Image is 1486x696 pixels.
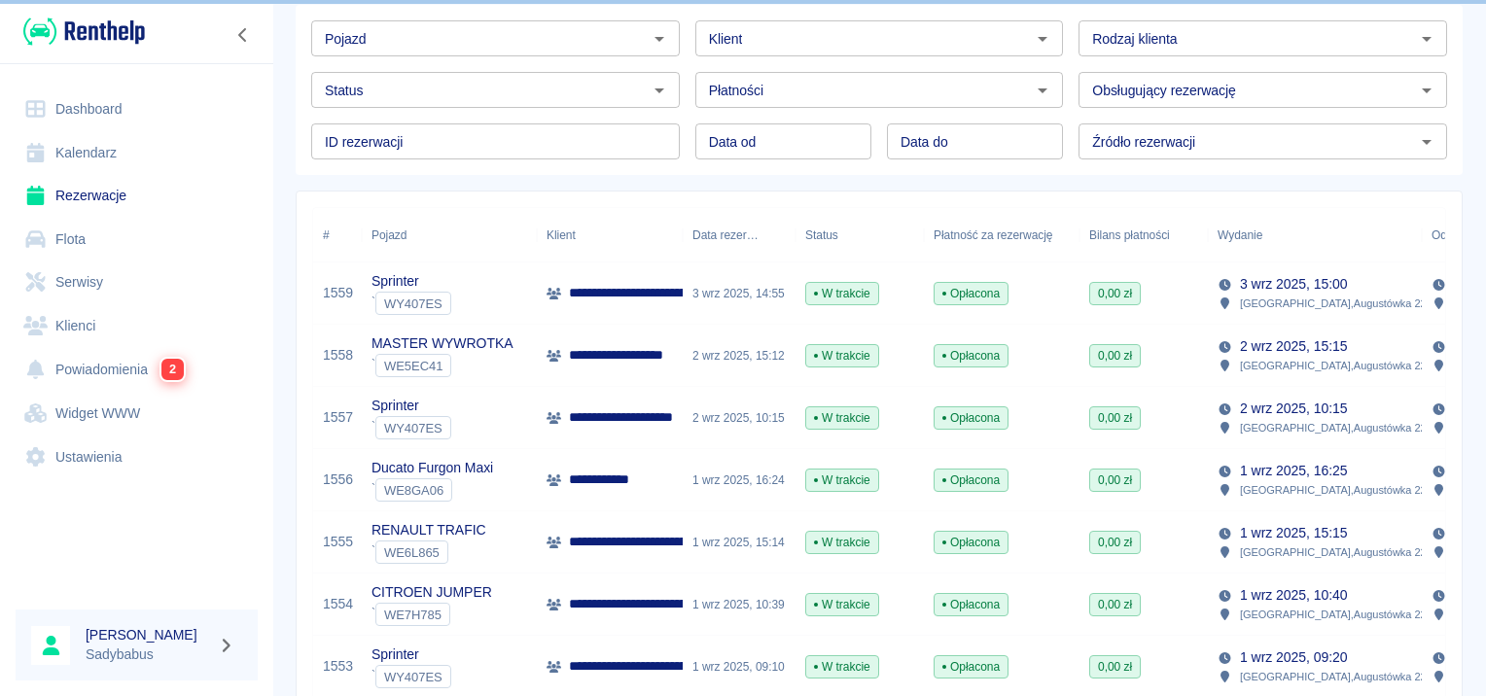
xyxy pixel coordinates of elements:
[695,123,871,159] input: DD.MM.YYYY
[376,296,450,311] span: WY407ES
[1413,25,1440,52] button: Otwórz
[16,261,258,304] a: Serwisy
[1413,128,1440,156] button: Otwórz
[371,540,486,564] div: `
[323,283,353,303] a: 1559
[323,470,353,490] a: 1556
[1240,523,1347,543] p: 1 wrz 2025, 15:15
[16,174,258,218] a: Rezerwacje
[371,478,493,502] div: `
[371,396,451,416] p: Sprinter
[371,644,451,665] p: Sprinter
[935,658,1008,676] span: Opłacona
[935,347,1008,365] span: Opłacona
[371,416,451,439] div: `
[1079,208,1208,262] div: Bilans płatności
[323,208,330,262] div: #
[362,208,537,262] div: Pojazd
[1240,585,1347,606] p: 1 wrz 2025, 10:40
[683,325,796,387] div: 2 wrz 2025, 15:12
[1090,347,1140,365] span: 0,00 zł
[323,532,353,552] a: 1555
[371,603,492,626] div: `
[16,347,258,392] a: Powiadomienia2
[683,262,796,325] div: 3 wrz 2025, 14:55
[806,285,878,302] span: W trakcie
[1240,606,1433,623] p: [GEOGRAPHIC_DATA] , Augustówka 22A
[1240,481,1433,499] p: [GEOGRAPHIC_DATA] , Augustówka 22A
[806,347,878,365] span: W trakcie
[887,123,1063,159] input: DD.MM.YYYY
[1240,461,1347,481] p: 1 wrz 2025, 16:25
[759,222,786,249] button: Sort
[16,131,258,175] a: Kalendarz
[1089,208,1170,262] div: Bilans płatności
[23,16,145,48] img: Renthelp logo
[376,483,451,498] span: WE8GA06
[16,392,258,435] a: Widget WWW
[371,333,513,354] p: MASTER WYWROTKA
[806,409,878,427] span: W trakcie
[1240,399,1347,419] p: 2 wrz 2025, 10:15
[683,387,796,449] div: 2 wrz 2025, 10:15
[323,345,353,365] a: 1558
[1240,336,1347,357] p: 2 wrz 2025, 15:15
[313,208,362,262] div: #
[646,77,673,104] button: Otwórz
[806,534,878,551] span: W trakcie
[1240,357,1433,374] p: [GEOGRAPHIC_DATA] , Augustówka 22A
[376,608,449,622] span: WE7H785
[1090,534,1140,551] span: 0,00 zł
[16,304,258,348] a: Klienci
[1029,77,1056,104] button: Otwórz
[1029,25,1056,52] button: Otwórz
[371,582,492,603] p: CITROEN JUMPER
[547,208,576,262] div: Klient
[1218,208,1262,262] div: Wydanie
[376,359,450,373] span: WE5EC41
[376,421,450,435] span: WY407ES
[86,644,210,665] p: Sadybabus
[1240,274,1347,295] p: 3 wrz 2025, 15:00
[1240,295,1433,312] p: [GEOGRAPHIC_DATA] , Augustówka 22A
[371,665,451,688] div: `
[935,596,1008,613] span: Opłacona
[229,22,258,48] button: Zwiń nawigację
[323,594,353,614] a: 1554
[1240,647,1347,668] p: 1 wrz 2025, 09:20
[16,87,258,131] a: Dashboard
[1240,419,1433,436] p: [GEOGRAPHIC_DATA] , Augustówka 22A
[323,656,353,677] a: 1553
[1240,543,1433,561] p: [GEOGRAPHIC_DATA] , Augustówka 22A
[371,208,407,262] div: Pojazd
[1090,409,1140,427] span: 0,00 zł
[934,208,1053,262] div: Płatność za rezerwację
[806,471,878,489] span: W trakcie
[537,208,683,262] div: Klient
[805,208,838,262] div: Status
[371,458,493,478] p: Ducato Furgon Maxi
[692,208,759,262] div: Data rezerwacji
[683,511,796,574] div: 1 wrz 2025, 15:14
[371,354,513,377] div: `
[161,359,184,381] span: 2
[806,596,878,613] span: W trakcie
[323,407,353,428] a: 1557
[376,545,447,560] span: WE6L865
[683,574,796,636] div: 1 wrz 2025, 10:39
[683,208,796,262] div: Data rezerwacji
[796,208,924,262] div: Status
[806,658,878,676] span: W trakcie
[1413,77,1440,104] button: Otwórz
[1240,668,1433,685] p: [GEOGRAPHIC_DATA] , Augustówka 22A
[935,285,1008,302] span: Opłacona
[16,218,258,261] a: Flota
[376,670,450,684] span: WY407ES
[86,625,210,644] h6: [PERSON_NAME]
[1262,222,1290,249] button: Sort
[16,435,258,479] a: Ustawienia
[1090,285,1140,302] span: 0,00 zł
[1090,658,1140,676] span: 0,00 zł
[1208,208,1422,262] div: Wydanie
[371,271,451,292] p: Sprinter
